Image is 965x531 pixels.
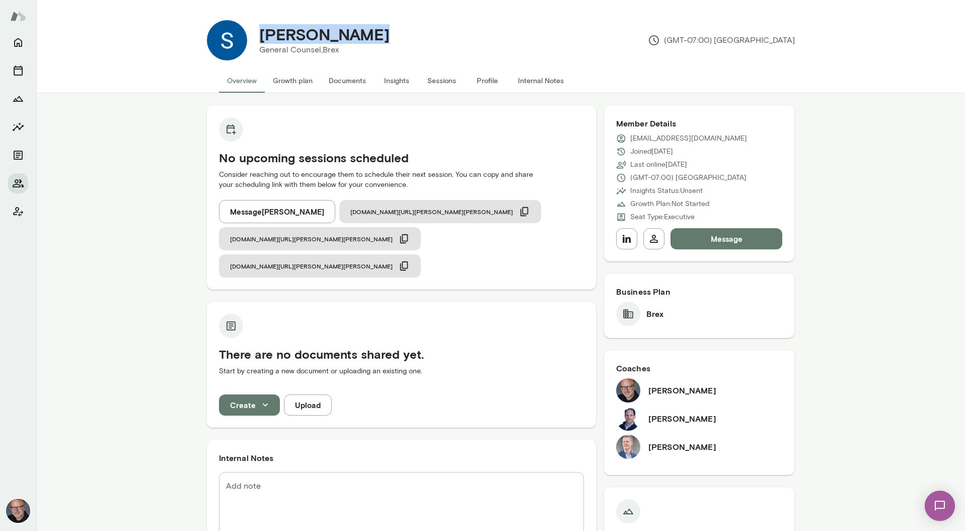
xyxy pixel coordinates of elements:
img: Matt Lane [616,435,640,459]
button: Insights [374,69,419,93]
h4: [PERSON_NAME] [259,25,390,44]
button: Overview [219,69,265,93]
button: Message[PERSON_NAME] [219,200,335,223]
p: Growth Plan: Not Started [630,199,709,209]
img: Sumit Mallick [207,20,247,60]
h6: Member Details [616,117,783,129]
h6: [PERSON_NAME] [648,384,716,396]
h6: Internal Notes [219,452,584,464]
img: Nick Gould [616,378,640,403]
h6: Brex [646,308,664,320]
h5: No upcoming sessions scheduled [219,150,584,166]
img: Nick Gould [6,499,30,523]
button: [DOMAIN_NAME][URL][PERSON_NAME][PERSON_NAME] [219,227,421,250]
p: (GMT-07:00) [GEOGRAPHIC_DATA] [648,34,795,46]
p: Last online [DATE] [630,160,687,170]
button: Internal Notes [510,69,572,93]
p: Seat Type: Executive [630,212,695,222]
p: [EMAIL_ADDRESS][DOMAIN_NAME] [630,134,747,144]
button: Growth Plan [8,89,28,109]
p: Start by creating a new document or uploading an existing one. [219,366,584,376]
button: Create [219,394,280,416]
button: Upload [284,394,332,416]
p: Consider reaching out to encourage them to schedule their next session. You can copy and share yo... [219,170,584,190]
h6: [PERSON_NAME] [648,413,716,425]
button: [DOMAIN_NAME][URL][PERSON_NAME][PERSON_NAME] [339,200,541,223]
img: Jeremy Shane [616,407,640,431]
h6: Coaches [616,362,783,374]
img: Mento [10,7,26,26]
span: [DOMAIN_NAME][URL][PERSON_NAME][PERSON_NAME] [350,208,513,216]
button: [DOMAIN_NAME][URL][PERSON_NAME][PERSON_NAME] [219,254,421,278]
button: Home [8,32,28,52]
p: General Counsel, Brex [259,44,390,56]
button: Sessions [419,69,465,93]
h5: There are no documents shared yet. [219,346,584,362]
h6: Business Plan [616,286,783,298]
button: Message [671,228,783,249]
p: Insights Status: Unsent [630,186,703,196]
p: Joined [DATE] [630,147,673,157]
button: Insights [8,117,28,137]
h6: [PERSON_NAME] [648,441,716,453]
span: [DOMAIN_NAME][URL][PERSON_NAME][PERSON_NAME] [230,262,393,270]
button: Members [8,173,28,193]
span: [DOMAIN_NAME][URL][PERSON_NAME][PERSON_NAME] [230,235,393,243]
p: (GMT-07:00) [GEOGRAPHIC_DATA] [630,173,747,183]
button: Client app [8,202,28,222]
button: Profile [465,69,510,93]
button: Growth plan [265,69,321,93]
button: Documents [321,69,374,93]
button: Sessions [8,60,28,81]
button: Documents [8,145,28,165]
